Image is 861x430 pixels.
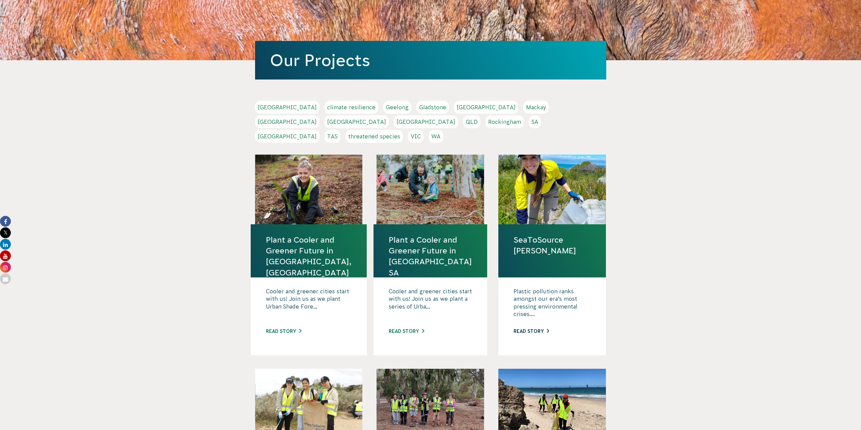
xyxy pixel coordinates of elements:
a: Geelong [383,101,411,114]
a: Gladstone [416,101,449,114]
a: [GEOGRAPHIC_DATA] [255,101,319,114]
a: Plant a Cooler and Greener Future in [GEOGRAPHIC_DATA] SA [389,234,472,278]
a: SA [529,115,541,128]
a: QLD [463,115,480,128]
a: WA [429,130,443,143]
a: [GEOGRAPHIC_DATA] [255,115,319,128]
a: Plant a Cooler and Greener Future in [GEOGRAPHIC_DATA], [GEOGRAPHIC_DATA] [266,234,352,278]
a: [GEOGRAPHIC_DATA] [324,115,389,128]
a: [GEOGRAPHIC_DATA] [394,115,458,128]
p: Cooler and greener cities start with us! Join us as we plant Urban Shade Fore... [266,288,352,321]
a: climate resilience [324,101,378,114]
a: Our Projects [270,51,370,69]
a: TAS [324,130,340,143]
p: Cooler and greener cities start with us! Join us as we plant a series of Urba... [389,288,472,321]
p: Plastic pollution ranks amongst our era’s most pressing environmental crises.... [514,288,591,321]
a: VIC [408,130,424,143]
a: SeaToSource [PERSON_NAME] [514,234,591,256]
a: [GEOGRAPHIC_DATA] [454,101,518,114]
a: Mackay [523,101,549,114]
a: Read story [266,329,301,334]
a: [GEOGRAPHIC_DATA] [255,130,319,143]
a: Rockingham [485,115,524,128]
a: Read story [514,329,549,334]
a: Read story [389,329,424,334]
a: threatened species [345,130,403,143]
